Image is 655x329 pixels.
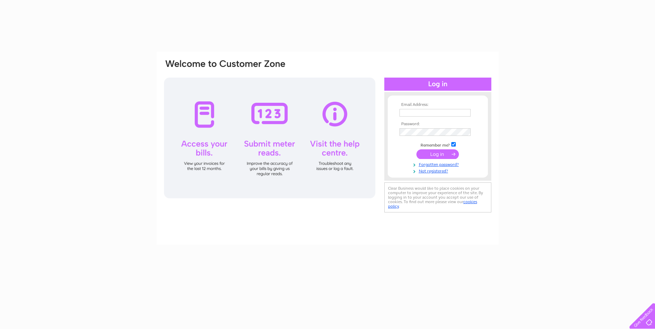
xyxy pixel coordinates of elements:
[399,167,478,174] a: Not registered?
[398,122,478,127] th: Password:
[399,161,478,167] a: Forgotten password?
[398,141,478,148] td: Remember me?
[388,199,477,209] a: cookies policy
[384,182,491,212] div: Clear Business would like to place cookies on your computer to improve your experience of the sit...
[398,102,478,107] th: Email Address:
[416,149,459,159] input: Submit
